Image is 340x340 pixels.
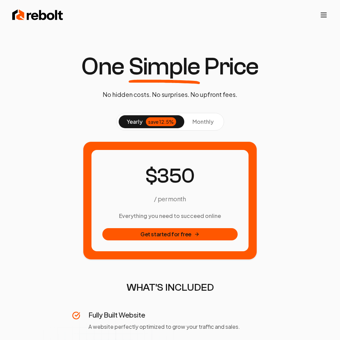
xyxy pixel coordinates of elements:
[12,8,63,22] img: Rebolt Logo
[192,118,214,125] span: monthly
[320,11,328,19] button: Toggle mobile menu
[146,117,176,126] div: save 12.5%
[127,118,142,126] span: yearly
[102,212,238,220] h3: Everything you need to succeed online
[88,322,268,331] p: A website perfectly optimized to grow your traffic and sales.
[81,54,259,79] h1: One Price
[129,54,200,79] span: Simple
[103,90,237,99] p: No hidden costs. No surprises. No upfront fees.
[88,310,268,320] h3: Fully Built Website
[119,115,184,128] button: yearlysave 12.5%
[72,282,268,294] h2: WHAT'S INCLUDED
[154,194,186,204] p: / per month
[102,228,238,240] button: Get started for free
[184,115,222,128] button: monthly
